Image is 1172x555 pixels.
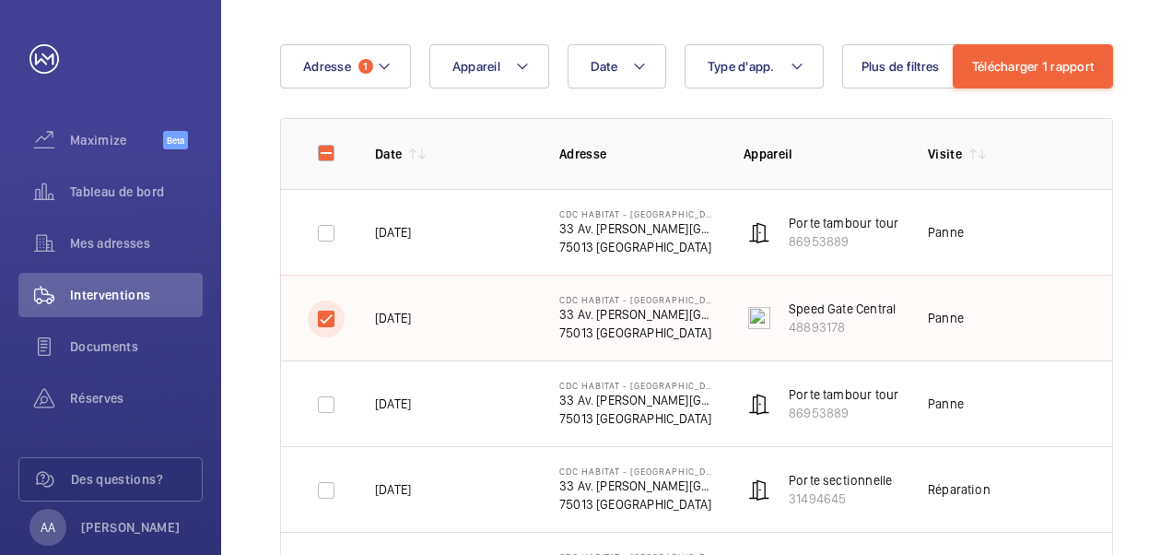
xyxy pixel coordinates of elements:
[928,395,964,413] div: Panne
[559,208,714,219] p: CDC HABITAT - [GEOGRAPHIC_DATA][PERSON_NAME]
[559,219,714,238] p: 33 Av. [PERSON_NAME][GEOGRAPHIC_DATA]
[591,59,617,74] span: Date
[559,409,714,428] p: 75013 [GEOGRAPHIC_DATA]
[559,466,714,477] p: CDC HABITAT - [GEOGRAPHIC_DATA][PERSON_NAME]
[280,44,411,89] button: Adresse1
[559,238,714,256] p: 75013 [GEOGRAPHIC_DATA]
[789,471,892,490] p: Porte sectionnelle
[789,214,999,232] p: Porte tambour tournante dormakaba
[748,393,770,415] img: automatic_door.svg
[559,305,714,324] p: 33 Av. [PERSON_NAME][GEOGRAPHIC_DATA]
[789,232,999,251] p: 86953889
[842,44,959,89] button: Plus de filtres
[559,391,714,409] p: 33 Av. [PERSON_NAME][GEOGRAPHIC_DATA]
[953,44,1113,89] button: Télécharger 1 rapport
[375,480,411,499] p: [DATE]
[789,490,892,508] p: 31494645
[744,145,898,163] p: Appareil
[452,59,500,74] span: Appareil
[375,145,402,163] p: Date
[70,183,203,201] span: Tableau de bord
[748,478,770,501] img: automatic_door.svg
[789,385,999,404] p: Porte tambour tournante dormakaba
[748,307,770,329] img: speed_gate.svg
[559,324,714,342] p: 75013 [GEOGRAPHIC_DATA]
[559,380,714,391] p: CDC HABITAT - [GEOGRAPHIC_DATA][PERSON_NAME]
[928,223,964,242] div: Panne
[303,59,351,74] span: Adresse
[928,145,962,163] p: Visite
[748,221,770,243] img: automatic_door.svg
[70,286,203,304] span: Interventions
[71,470,202,489] span: Des questions?
[81,518,181,537] p: [PERSON_NAME]
[789,404,999,422] p: 86953889
[41,518,55,537] p: AA
[375,309,411,327] p: [DATE]
[861,59,940,74] span: Plus de filtres
[789,300,926,318] p: Speed Gate Central droit
[375,395,411,413] p: [DATE]
[70,131,163,149] span: Maximize
[559,495,714,514] p: 75013 [GEOGRAPHIC_DATA]
[70,234,203,253] span: Mes adresses
[70,337,203,356] span: Documents
[70,389,203,407] span: Réserves
[375,223,411,242] p: [DATE]
[163,131,188,149] span: Beta
[568,44,666,89] button: Date
[559,294,714,305] p: CDC HABITAT - [GEOGRAPHIC_DATA][PERSON_NAME]
[559,477,714,495] p: 33 Av. [PERSON_NAME][GEOGRAPHIC_DATA]
[708,59,775,74] span: Type d'app.
[685,44,824,89] button: Type d'app.
[358,59,373,74] span: 1
[928,309,964,327] div: Panne
[789,318,926,337] p: 48893178
[928,480,990,499] div: Réparation
[429,44,549,89] button: Appareil
[559,145,714,163] p: Adresse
